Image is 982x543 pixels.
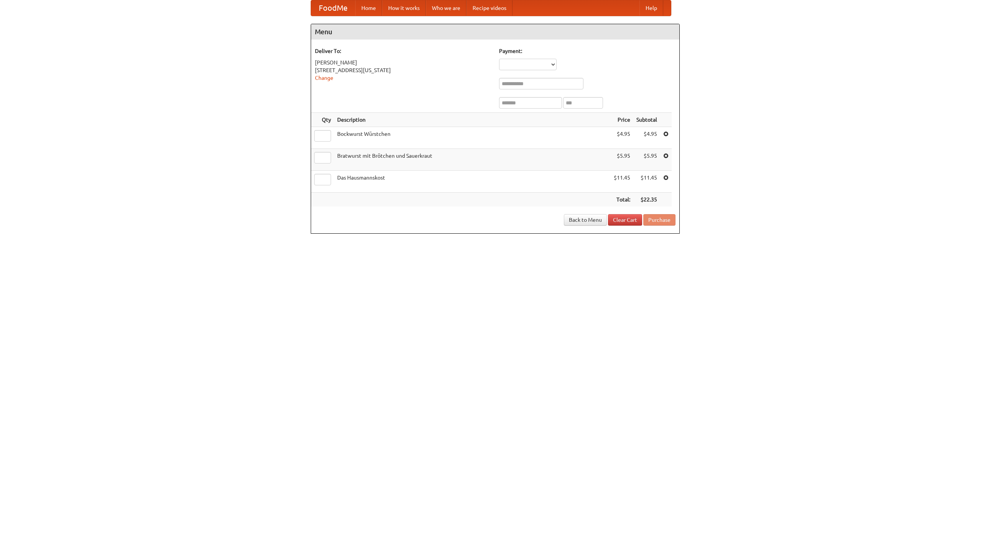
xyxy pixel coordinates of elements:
[608,214,642,226] a: Clear Cart
[633,149,660,171] td: $5.95
[315,47,491,55] h5: Deliver To:
[633,171,660,193] td: $11.45
[382,0,426,16] a: How it works
[311,24,679,40] h4: Menu
[611,127,633,149] td: $4.95
[611,171,633,193] td: $11.45
[466,0,512,16] a: Recipe videos
[311,113,334,127] th: Qty
[633,113,660,127] th: Subtotal
[334,149,611,171] td: Bratwurst mit Brötchen und Sauerkraut
[334,171,611,193] td: Das Hausmannskost
[315,66,491,74] div: [STREET_ADDRESS][US_STATE]
[633,127,660,149] td: $4.95
[611,149,633,171] td: $5.95
[633,193,660,207] th: $22.35
[643,214,676,226] button: Purchase
[564,214,607,226] a: Back to Menu
[611,193,633,207] th: Total:
[315,59,491,66] div: [PERSON_NAME]
[426,0,466,16] a: Who we are
[355,0,382,16] a: Home
[315,75,333,81] a: Change
[611,113,633,127] th: Price
[499,47,676,55] h5: Payment:
[639,0,663,16] a: Help
[334,113,611,127] th: Description
[334,127,611,149] td: Bockwurst Würstchen
[311,0,355,16] a: FoodMe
